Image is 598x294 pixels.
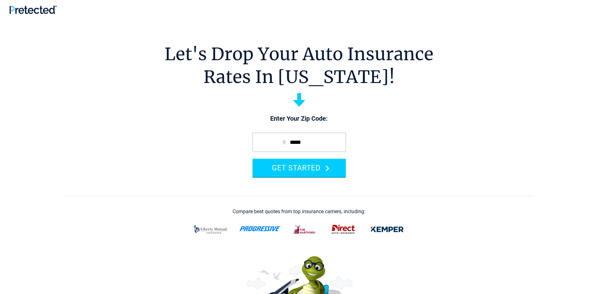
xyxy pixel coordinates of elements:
div: Compare best quotes from top insurance carriers, including: [233,209,365,214]
img: direct [328,221,359,238]
img: thehartford [289,221,320,238]
input: zip code [252,133,346,152]
img: Pretected Logo [9,5,57,14]
img: progressive [239,226,282,231]
img: liberty [190,221,232,238]
p: Enter Your Zip Code: [246,114,352,123]
h1: Let's Drop Your Auto Insurance Rates In [US_STATE]! [165,43,433,88]
button: GET STARTED [252,159,346,177]
img: kemper [366,221,408,238]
